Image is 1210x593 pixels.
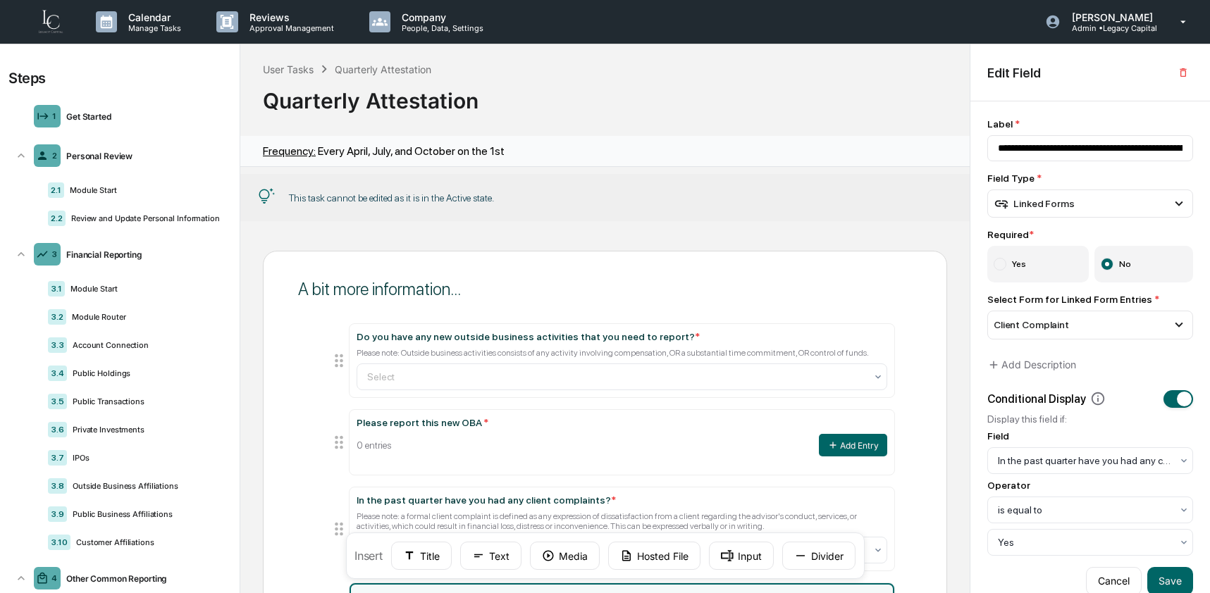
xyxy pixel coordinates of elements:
div: In the past quarter have you had any client complaints? [357,494,616,506]
div: This task cannot be edited as it is in the Active state. [289,192,494,204]
div: 3.7 [48,450,67,466]
button: Input [709,542,774,570]
div: 0 entries [357,439,391,451]
div: A bit more information... [298,279,913,299]
img: Tip [258,188,275,205]
div: 2.1 [48,182,64,198]
button: Divider [782,542,856,570]
div: Public Business Affiliations [67,509,220,519]
div: Quarterly Attestation [263,77,947,113]
div: Module Start [65,284,220,294]
div: Quarterly Attestation [335,63,431,75]
div: Please note: Outside business activities consists of any activity involving compensation, OR a su... [357,348,888,358]
div: Display this field if: [987,413,1193,425]
div: Private Investments [67,425,220,435]
div: Outside Business Affiliations [67,481,220,491]
div: Field [987,430,1009,442]
p: [PERSON_NAME] [1061,11,1160,23]
div: 3.1 [48,281,65,296]
button: Title [391,542,452,570]
div: Please note: a formal client complaint is defined as any expression of dissatisfaction from a cli... [357,511,888,531]
div: Public Transactions [67,397,220,406]
img: logo [34,8,68,35]
div: 3.5 [48,394,67,409]
div: IPOs [67,453,220,463]
div: Personal Review [61,151,226,161]
div: Conditional Display [987,391,1106,406]
div: Operator [987,480,1030,491]
p: People, Data, Settings [390,23,490,33]
div: 3.2 [48,309,66,325]
div: 3.4 [48,366,67,381]
div: 2 [52,151,57,161]
div: Do you have any new outside business activities that you need to report? [357,331,700,342]
button: Add Description [987,351,1076,379]
div: 4 [51,573,57,583]
p: Reviews [238,11,341,23]
button: Add Entry [819,434,887,456]
div: 1 [52,111,56,121]
h2: Edit Field [987,65,1041,80]
p: Admin • Legacy Capital [1061,23,1160,33]
div: Module Router [66,312,220,322]
div: Every April, July, and October on the 1st [263,144,505,158]
iframe: Open customer support [1165,547,1203,585]
button: Hosted File [608,542,700,570]
button: Media [530,542,600,570]
div: Label [987,118,1193,130]
div: Please report this new OBA*0 entriesAdd Entry [350,410,895,475]
div: 3.8 [48,478,67,494]
div: Steps [8,70,46,87]
div: Public Holdings [67,368,220,378]
div: 3 [51,249,57,259]
div: Do you have any new outside business activities that you need to report?*Please note: Outside bus... [350,324,895,397]
div: Review and Update Personal Information [66,213,220,223]
p: Calendar [117,11,188,23]
div: Financial Reporting [61,249,226,260]
div: Module Start [64,185,220,195]
div: Customer Affiliations [70,537,220,547]
div: Account Connection [67,340,220,350]
div: Insert [345,532,864,579]
div: 2.2 [48,211,66,226]
p: Company [390,11,490,23]
div: User Tasks [263,63,314,75]
div: 3.9 [48,506,67,522]
div: In the past quarter have you had any client complaints?*Please note: a formal client complaint is... [350,487,895,570]
div: Field Type [987,173,1193,184]
div: 3.3 [48,337,67,353]
label: Yes [987,246,1089,282]
p: Manage Tasks [117,23,188,33]
button: Text [460,542,521,570]
div: Please report this new OBA [357,417,888,428]
div: Select Form for Linked Form Entries [987,294,1193,305]
div: Other Common Reporting [61,573,226,584]
div: Linked Forms [994,196,1075,211]
div: 3.6 [48,422,67,437]
span: Frequency: [263,144,316,158]
div: Required [987,229,1193,240]
span: Client Complaint [994,319,1069,330]
label: No [1094,246,1194,282]
div: 3.10 [48,535,70,550]
p: Approval Management [238,23,341,33]
div: Get Started [61,111,226,122]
